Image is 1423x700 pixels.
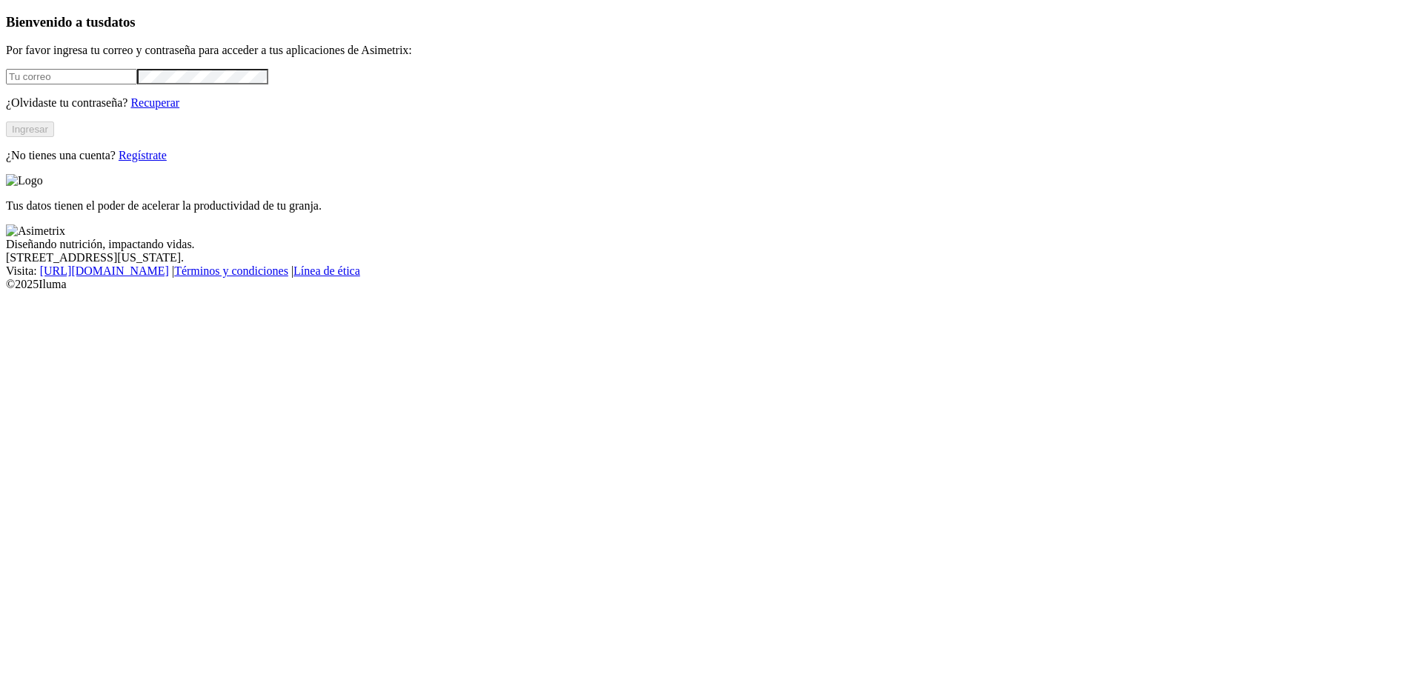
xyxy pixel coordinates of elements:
span: datos [104,14,136,30]
input: Tu correo [6,69,137,84]
h3: Bienvenido a tus [6,14,1417,30]
a: Términos y condiciones [174,264,288,277]
a: Regístrate [119,149,167,161]
a: [URL][DOMAIN_NAME] [40,264,169,277]
a: Recuperar [130,96,179,109]
p: Por favor ingresa tu correo y contraseña para acceder a tus aplicaciones de Asimetrix: [6,44,1417,57]
div: Diseñando nutrición, impactando vidas. [6,238,1417,251]
div: [STREET_ADDRESS][US_STATE]. [6,251,1417,264]
img: Asimetrix [6,224,65,238]
p: ¿Olvidaste tu contraseña? [6,96,1417,110]
img: Logo [6,174,43,187]
p: Tus datos tienen el poder de acelerar la productividad de tu granja. [6,199,1417,213]
p: ¿No tienes una cuenta? [6,149,1417,162]
button: Ingresar [6,121,54,137]
div: © 2025 Iluma [6,278,1417,291]
a: Línea de ética [293,264,360,277]
div: Visita : | | [6,264,1417,278]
